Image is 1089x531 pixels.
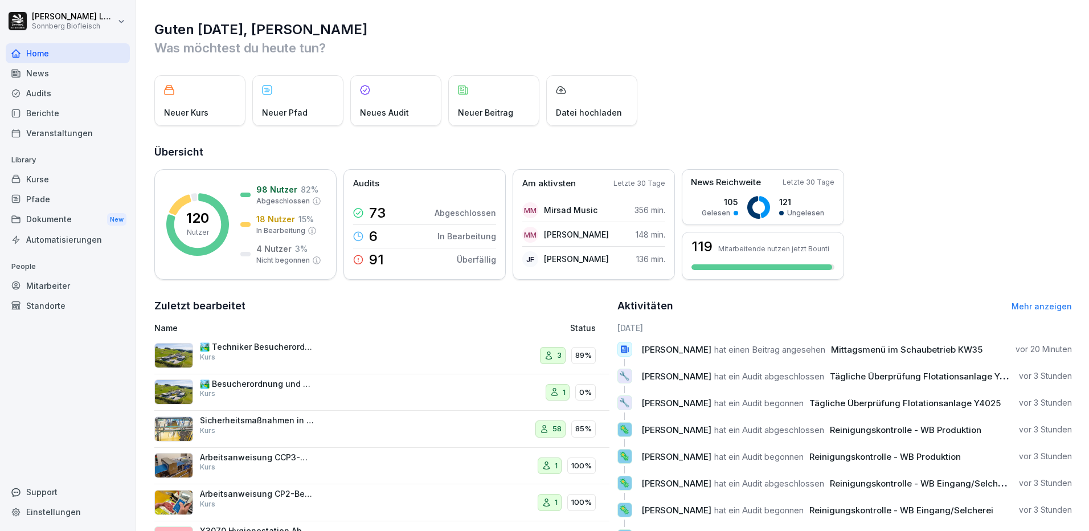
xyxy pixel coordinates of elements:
p: vor 3 Stunden [1019,370,1072,382]
p: Kurs [200,352,215,362]
p: Letzte 30 Tage [613,178,665,189]
a: Arbeitsanweisung CP2-BegasenKurs1100% [154,484,609,521]
p: 1 [563,387,566,398]
p: 🏞️ Techniker Besucherordnung und Hygienerichtlinien bei [GEOGRAPHIC_DATA] [200,342,314,352]
p: Nutzer [187,227,209,238]
div: Dokumente [6,209,130,230]
p: Gelesen [702,208,730,218]
p: Was möchtest du heute tun? [154,39,1072,57]
p: People [6,258,130,276]
span: [PERSON_NAME] [641,478,711,489]
p: 3 [557,350,562,361]
p: Mirsad Music [544,204,597,216]
p: 82 % [301,183,318,195]
p: Ungelesen [787,208,824,218]
p: 0% [579,387,592,398]
p: vor 3 Stunden [1019,424,1072,435]
div: Einstellungen [6,502,130,522]
p: Neuer Beitrag [458,107,513,119]
img: roi77fylcwzaflh0hwjmpm1w.png [154,379,193,405]
p: Kurs [200,426,215,436]
p: Name [154,322,439,334]
span: [PERSON_NAME] [641,451,711,462]
div: Audits [6,83,130,103]
h6: [DATE] [617,322,1072,334]
p: Neues Audit [360,107,409,119]
p: 356 min. [634,204,665,216]
p: Datei hochladen [556,107,622,119]
img: bg9xlr7342z5nsf7ao8e1prm.png [154,416,193,442]
p: Am aktivsten [522,177,576,190]
span: [PERSON_NAME] [641,398,711,409]
p: vor 3 Stunden [1019,477,1072,489]
p: 91 [369,253,384,267]
img: roi77fylcwzaflh0hwjmpm1w.png [154,343,193,368]
p: [PERSON_NAME] [544,228,609,240]
span: Reinigungskontrolle - WB Eingang/Selcherei [830,478,1014,489]
p: 105 [702,196,738,208]
p: 121 [779,196,824,208]
p: 6 [369,230,378,243]
span: Reinigungskontrolle - WB Produktion [809,451,961,462]
p: Status [570,322,596,334]
span: [PERSON_NAME] [641,424,711,435]
p: 136 min. [636,253,665,265]
p: 100% [571,460,592,472]
span: hat ein Audit abgeschlossen [714,478,824,489]
p: 🦠 [619,502,630,518]
span: hat einen Beitrag angesehen [714,344,825,355]
p: Abgeschlossen [435,207,496,219]
p: Arbeitsanweisung CP2-Begasen [200,489,314,499]
p: In Bearbeitung [437,230,496,242]
div: Pfade [6,189,130,209]
div: Kurse [6,169,130,189]
p: Neuer Kurs [164,107,208,119]
p: 4 Nutzer [256,243,292,255]
a: Home [6,43,130,63]
span: Tägliche Überprüfung Flotationsanlage Y4025 [809,398,1001,409]
div: MM [522,227,538,243]
a: Standorte [6,296,130,316]
h2: Aktivitäten [617,298,673,314]
h1: Guten [DATE], [PERSON_NAME] [154,21,1072,39]
a: Mitarbeiter [6,276,130,296]
p: 🦠 [619,475,630,491]
a: News [6,63,130,83]
a: Berichte [6,103,130,123]
p: Sonnberg Biofleisch [32,22,115,30]
p: 1 [555,497,558,508]
p: Sicherheitsmaßnahmen in der Schlachtung und Zerlegung [200,415,314,426]
span: [PERSON_NAME] [641,371,711,382]
p: Kurs [200,499,215,509]
div: New [107,213,126,226]
p: Mitarbeitende nutzen jetzt Bounti [718,244,829,253]
img: pb7on1m2g7igak9wb3620wd1.png [154,453,193,478]
p: 148 min. [636,228,665,240]
p: Überfällig [457,254,496,265]
p: 100% [571,497,592,508]
p: Neuer Pfad [262,107,308,119]
p: Nicht begonnen [256,255,310,265]
span: hat ein Audit begonnen [714,451,804,462]
p: 98 Nutzer [256,183,297,195]
p: 🦠 [619,422,630,438]
a: Arbeitsanweisung CCP3-MetalldetektionKurs1100% [154,448,609,485]
p: [PERSON_NAME] [544,253,609,265]
p: Audits [353,177,379,190]
h2: Zuletzt bearbeitet [154,298,609,314]
p: Kurs [200,389,215,399]
p: In Bearbeitung [256,226,305,236]
span: hat ein Audit begonnen [714,505,804,516]
div: JF [522,251,538,267]
span: [PERSON_NAME] [641,505,711,516]
span: hat ein Audit abgeschlossen [714,371,824,382]
p: vor 20 Minuten [1016,344,1072,355]
p: 15 % [298,213,314,225]
img: hj9o9v8kzxvzc93uvlzx86ct.png [154,490,193,515]
span: Tägliche Überprüfung Flotationsanlage Y4025 [830,371,1021,382]
div: Automatisierungen [6,230,130,250]
p: vor 3 Stunden [1019,397,1072,409]
p: 🔧 [619,368,630,384]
